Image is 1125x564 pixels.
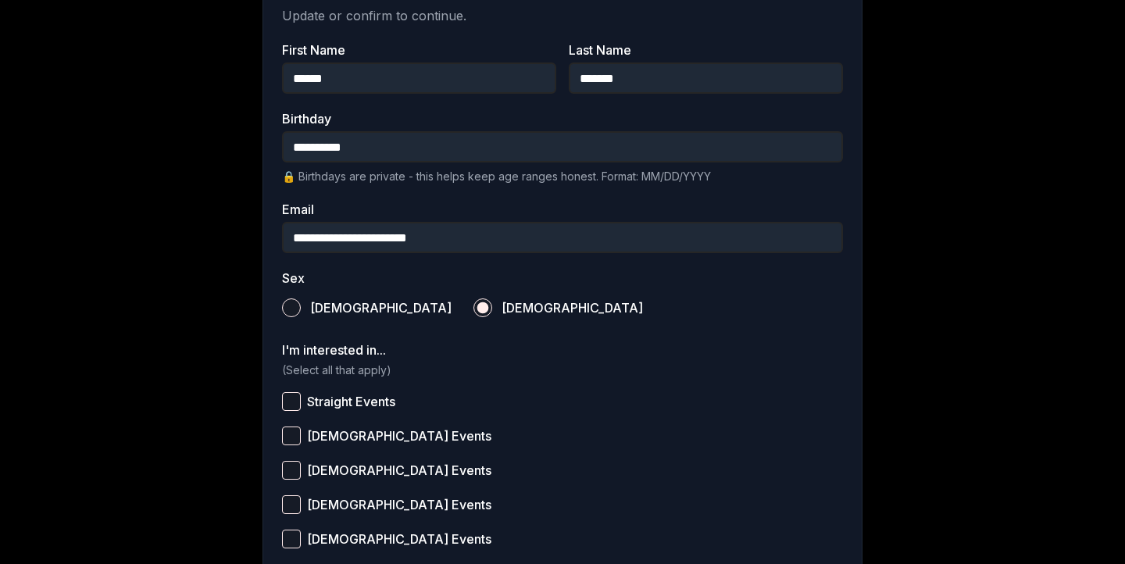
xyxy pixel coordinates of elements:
[310,302,452,314] span: [DEMOGRAPHIC_DATA]
[282,362,843,378] p: (Select all that apply)
[282,495,301,514] button: [DEMOGRAPHIC_DATA] Events
[473,298,492,317] button: [DEMOGRAPHIC_DATA]
[307,464,491,477] span: [DEMOGRAPHIC_DATA] Events
[282,298,301,317] button: [DEMOGRAPHIC_DATA]
[307,430,491,442] span: [DEMOGRAPHIC_DATA] Events
[282,461,301,480] button: [DEMOGRAPHIC_DATA] Events
[282,44,556,56] label: First Name
[569,44,843,56] label: Last Name
[282,169,843,184] p: 🔒 Birthdays are private - this helps keep age ranges honest. Format: MM/DD/YYYY
[282,344,843,356] label: I'm interested in...
[307,498,491,511] span: [DEMOGRAPHIC_DATA] Events
[282,203,843,216] label: Email
[282,427,301,445] button: [DEMOGRAPHIC_DATA] Events
[502,302,643,314] span: [DEMOGRAPHIC_DATA]
[282,6,843,25] p: Update or confirm to continue.
[282,112,843,125] label: Birthday
[282,272,843,284] label: Sex
[282,392,301,411] button: Straight Events
[307,395,395,408] span: Straight Events
[307,533,491,545] span: [DEMOGRAPHIC_DATA] Events
[282,530,301,548] button: [DEMOGRAPHIC_DATA] Events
